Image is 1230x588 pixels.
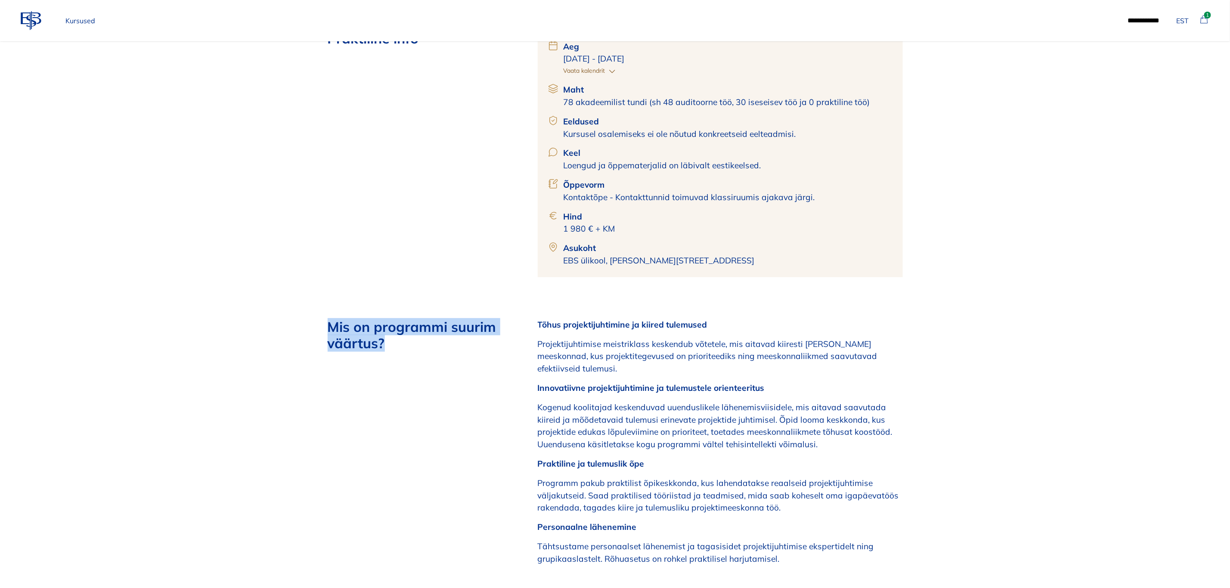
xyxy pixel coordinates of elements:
[1173,12,1192,29] button: EST
[564,53,892,65] p: [DATE] - [DATE]
[538,540,903,565] p: Tähtsustame personaalset lähenemist ja tagasisidet projektijuhtimise ekspertidelt ning grupikaasl...
[538,338,903,375] p: Projektijuhtimise meistriklass keskendub võtetele, mis aitavad kiiresti [PERSON_NAME] meeskonnad,...
[564,147,870,159] p: Keel
[538,522,637,532] strong: Personaalne lähenemine
[328,319,510,352] h2: Mis on programmi suurim väärtus?
[564,66,617,77] button: Vaata kalendrit
[564,40,892,53] p: Aeg
[564,84,870,96] p: Maht
[538,477,903,514] p: Programm pakub praktilist õpikeskkonda, kus lahendatakse reaalseid projektijuhtimise väljakutseid...
[564,254,870,267] p: EBS ülikool, [PERSON_NAME][STREET_ADDRESS]
[564,96,870,108] p: 78 akadeemilist tundi (sh 48 auditoorne töö, 30 iseseisev töö ja 0 praktiline töö)
[564,179,870,191] p: Õppevorm
[564,210,870,223] p: Hind
[564,191,870,204] p: Kontaktõpe - Kontakttunnid toimuvad klassiruumis ajakava järgi.
[328,30,510,46] h2: Praktiline info
[564,223,870,235] p: 1 980 € + KM
[564,159,870,172] p: Loengud ja õppematerjalid on läbivalt eestikeelsed.
[564,242,870,254] p: Asukoht
[538,319,707,330] strong: Tõhus projektijuhtimine ja kiired tulemused
[564,115,870,128] p: Eeldused
[564,128,870,140] p: Kursusel osalemiseks ei ole nõutud konkreetseid eelteadmisi.
[564,66,605,75] span: Vaata kalendrit
[1204,12,1211,19] small: 1
[1199,12,1209,26] a: 1
[538,383,765,393] strong: Innovatiivne projektijuhtimine ja tulemustele orienteeritus
[62,12,99,29] a: Kursused
[538,401,903,451] p: Kogenud koolitajad keskenduvad uuenduslikele lähenemisviisidele, mis aitavad saavutada kiireid ja...
[538,458,644,469] strong: Praktiline ja tulemuslik õpe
